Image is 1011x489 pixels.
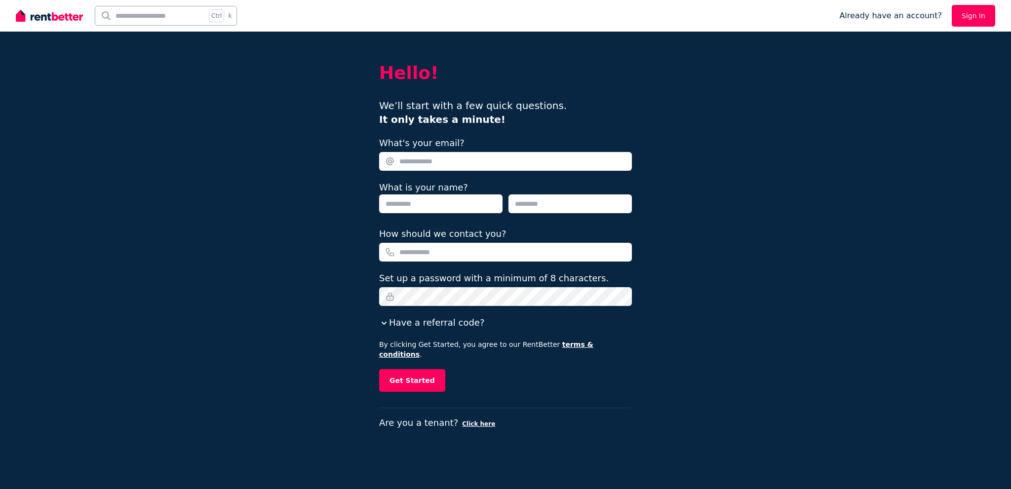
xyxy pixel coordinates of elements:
[379,316,484,330] button: Have a referral code?
[379,416,632,430] p: Are you a tenant?
[379,136,465,150] label: What's your email?
[379,182,468,192] label: What is your name?
[379,369,445,392] button: Get Started
[379,113,505,125] b: It only takes a minute!
[379,339,632,359] p: By clicking Get Started, you agree to our RentBetter .
[379,271,609,285] label: Set up a password with a minimum of 8 characters.
[462,420,495,428] button: Click here
[228,12,232,20] span: k
[379,100,567,125] span: We’ll start with a few quick questions.
[379,63,632,83] h2: Hello!
[16,8,83,23] img: RentBetter
[839,10,942,22] span: Already have an account?
[379,227,506,241] label: How should we contact you?
[952,5,995,27] a: Sign In
[209,9,224,22] span: Ctrl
